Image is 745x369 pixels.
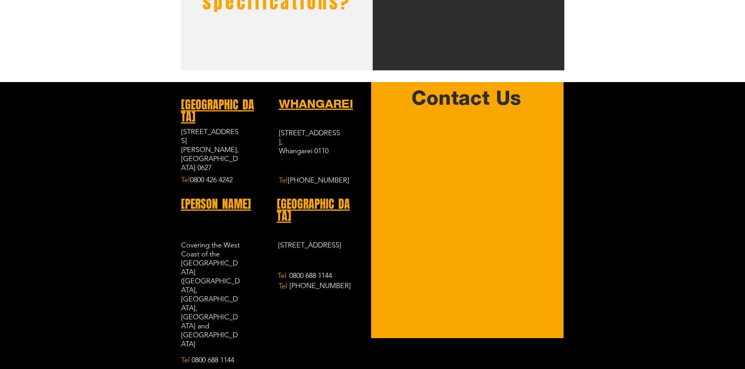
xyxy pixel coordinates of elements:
[288,177,349,184] a: [PHONE_NUMBER]
[279,97,353,111] a: WHANGAREI
[279,129,340,146] span: [STREET_ADDRESS]
[192,356,234,364] span: 0800 688 1144
[277,197,350,224] a: [GEOGRAPHIC_DATA]
[279,147,329,155] span: Whangarei 0110
[288,176,349,184] span: [PHONE_NUMBER]
[181,96,254,125] span: [GEOGRAPHIC_DATA]
[289,281,351,290] span: [PHONE_NUMBER]
[279,176,287,184] span: Tel
[181,197,251,211] a: [PERSON_NAME]
[278,241,341,249] span: [STREET_ADDRESS]
[181,154,238,172] span: [GEOGRAPHIC_DATA] 0627
[277,195,350,225] span: [GEOGRAPHIC_DATA]
[181,98,254,124] a: [GEOGRAPHIC_DATA]
[181,127,239,154] span: [STREET_ADDRESS][PERSON_NAME],
[381,87,552,109] h2: Contact Us
[192,357,234,364] a: 0800 688 1144
[181,356,190,364] span: Tel
[278,271,286,280] span: Tel
[190,177,233,183] a: 0800 426 4242
[289,271,332,280] span: 0800 688 1144
[181,195,251,213] span: [PERSON_NAME]
[289,273,332,279] a: 0800 688 1144
[181,176,190,184] span: Tel
[181,241,240,348] span: Covering the West Coast of the [GEOGRAPHIC_DATA] ([GEOGRAPHIC_DATA], [GEOGRAPHIC_DATA], [GEOGRAPH...
[289,283,351,289] a: [PHONE_NUMBER]
[190,176,233,184] span: 0800 426 4242
[281,138,283,146] span: ,
[278,282,287,290] span: Tel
